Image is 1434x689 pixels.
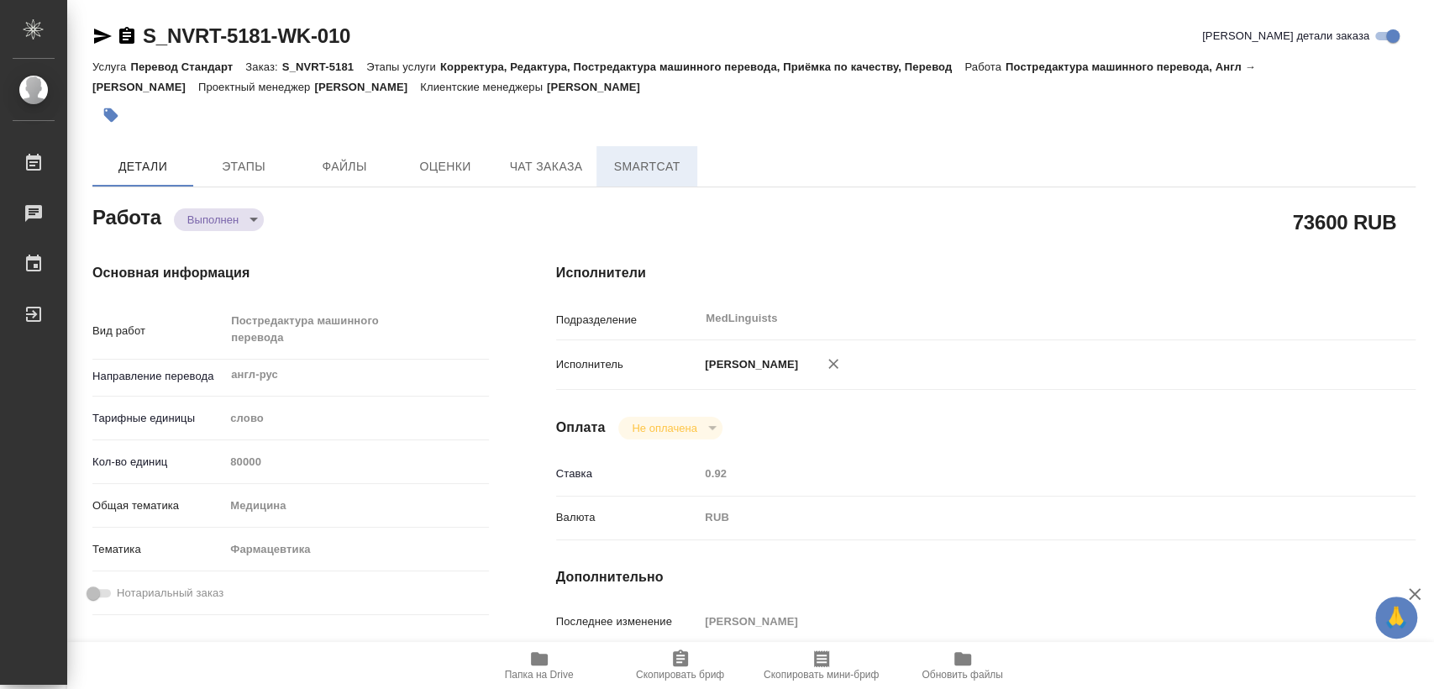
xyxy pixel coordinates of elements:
[636,669,724,681] span: Скопировать бриф
[556,465,700,482] p: Ставка
[815,345,852,382] button: Удалить исполнителя
[556,418,606,438] h4: Оплата
[556,509,700,526] p: Валюта
[92,26,113,46] button: Скопировать ссылку для ЯМессенджера
[556,613,700,630] p: Последнее изменение
[182,213,244,227] button: Выполнен
[245,60,281,73] p: Заказ:
[1292,208,1396,236] h2: 73600 RUB
[699,609,1343,634] input: Пустое поле
[304,156,385,177] span: Файлы
[366,60,440,73] p: Этапы услуги
[1202,28,1369,45] span: [PERSON_NAME] детали заказа
[440,60,964,73] p: Корректура, Редактура, Постредактура машинного перевода, Приёмка по качеству, Перевод
[224,492,488,520] div: Медицина
[92,97,129,134] button: Добавить тэг
[92,368,224,385] p: Направление перевода
[699,356,798,373] p: [PERSON_NAME]
[143,24,350,47] a: S_NVRT-5181-WK-010
[610,642,751,689] button: Скопировать бриф
[130,60,245,73] p: Перевод Стандарт
[203,156,284,177] span: Этапы
[556,567,1416,587] h4: Дополнительно
[506,156,586,177] span: Чат заказа
[607,156,687,177] span: SmartCat
[922,669,1003,681] span: Обновить файлы
[505,669,574,681] span: Папка на Drive
[892,642,1033,689] button: Обновить файлы
[547,81,653,93] p: [PERSON_NAME]
[92,60,130,73] p: Услуга
[964,60,1006,73] p: Работа
[627,421,701,435] button: Не оплачена
[764,669,879,681] span: Скопировать мини-бриф
[198,81,314,93] p: Проектный менеджер
[699,503,1343,532] div: RUB
[92,497,224,514] p: Общая тематика
[314,81,420,93] p: [PERSON_NAME]
[92,323,224,339] p: Вид работ
[224,404,488,433] div: слово
[92,454,224,471] p: Кол-во единиц
[420,81,547,93] p: Клиентские менеджеры
[92,263,489,283] h4: Основная информация
[556,263,1416,283] h4: Исполнители
[469,642,610,689] button: Папка на Drive
[102,156,183,177] span: Детали
[556,312,700,329] p: Подразделение
[92,201,161,231] h2: Работа
[117,26,137,46] button: Скопировать ссылку
[556,356,700,373] p: Исполнитель
[751,642,892,689] button: Скопировать мини-бриф
[174,208,264,231] div: Выполнен
[405,156,486,177] span: Оценки
[92,410,224,427] p: Тарифные единицы
[117,585,223,602] span: Нотариальный заказ
[618,417,722,439] div: Выполнен
[224,535,488,564] div: Фармацевтика
[699,461,1343,486] input: Пустое поле
[92,541,224,558] p: Тематика
[224,450,488,474] input: Пустое поле
[1382,600,1410,635] span: 🙏
[1375,597,1417,639] button: 🙏
[282,60,366,73] p: S_NVRT-5181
